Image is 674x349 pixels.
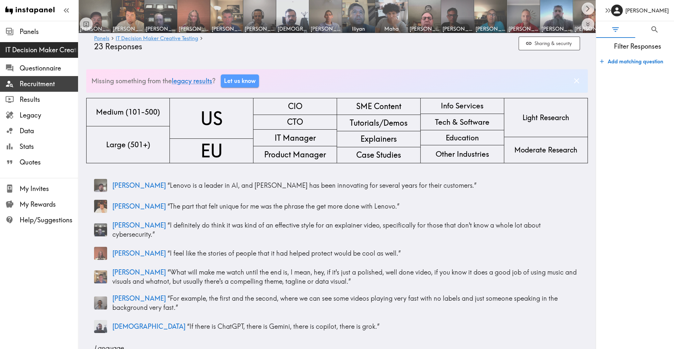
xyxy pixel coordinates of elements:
a: Panelist thumbnail[PERSON_NAME] “For example, the first and the second, where we can see some vid... [94,291,580,315]
span: Results [20,95,78,104]
button: Toggle between responses and questions [80,18,93,31]
a: Panelist thumbnail[DEMOGRAPHIC_DATA] “If there is ChatGPT, there is Gemini, there is copilot, the... [94,317,580,336]
span: IT Decision Maker Creative Testing [5,45,78,55]
span: IT Manager [273,131,317,145]
span: [DEMOGRAPHIC_DATA] [278,25,308,32]
span: [PERSON_NAME] [409,25,440,32]
span: 23 Responses [94,42,142,51]
img: Panelist thumbnail [94,223,107,236]
span: [PERSON_NAME] [112,249,166,257]
p: Missing something from the ? [91,76,216,86]
span: Info Services [440,99,485,112]
span: Filter Responses [601,42,674,51]
p: “ If there is ChatGPT, there is Gemini, there is copilot, there is grok. ” [112,322,580,331]
span: Help/Suggestions [20,215,78,225]
span: [PERSON_NAME] [574,25,604,32]
span: Recruitment [20,79,78,88]
span: My Invites [20,184,78,193]
span: CIO [287,100,304,113]
span: [PERSON_NAME] [442,25,473,32]
span: [PERSON_NAME] [80,25,110,32]
a: IT Decision Maker Creative Testing [116,36,198,42]
span: [PERSON_NAME] [112,181,166,189]
span: Medium (101-500) [95,105,161,119]
p: “ The part that felt unique for me was the phrase the get more done with Lenovo. ” [112,202,580,211]
span: Iliyan [344,25,374,32]
span: [PERSON_NAME] [112,202,166,210]
a: Panelist thumbnail[PERSON_NAME] “What will make me watch until the end is, I mean, hey, if it's j... [94,265,580,289]
span: [PERSON_NAME] [508,25,538,32]
span: [PERSON_NAME] [245,25,275,32]
p: “ I definitely do think it was kind of an effective style for an explainer video, specifically fo... [112,221,580,239]
a: Panelist thumbnail[PERSON_NAME] “I feel like the stories of people that it had helped protect wou... [94,244,580,262]
span: CTO [286,115,304,129]
span: US [199,104,224,132]
span: [PERSON_NAME] [112,294,166,302]
span: Search [650,25,659,34]
span: Legacy [20,111,78,120]
span: [PERSON_NAME] [311,25,341,32]
p: “ What will make me watch until the end is, I mean, hey, if it's just a polished, well done video... [112,268,580,286]
span: [PERSON_NAME] [112,221,166,229]
a: Panelist thumbnail[PERSON_NAME] “The part that felt unique for me was the phrase the get more don... [94,197,580,215]
span: EU [199,137,224,165]
span: Panels [20,27,78,36]
p: “ I feel like the stories of people that it had helped protect would be cool as well. ” [112,249,580,258]
span: Moderate Research [513,144,579,156]
button: Dismiss banner [570,75,583,87]
span: [PERSON_NAME] [146,25,176,32]
span: [PERSON_NAME] [113,25,143,32]
span: Quotes [20,158,78,167]
span: My Rewards [20,200,78,209]
span: [PERSON_NAME] [212,25,242,32]
button: Expand to show all items [582,18,594,31]
span: SME Content [355,100,403,113]
span: [PERSON_NAME] [475,25,506,32]
span: Maha [377,25,407,32]
p: “ For example, the first and the second, where we can see some videos playing very fast with no l... [112,294,580,312]
span: Case Studies [355,148,402,162]
span: Stats [20,142,78,151]
a: legacy results [172,77,212,85]
img: Panelist thumbnail [94,270,107,283]
span: Education [444,131,480,144]
img: Panelist thumbnail [94,247,107,260]
button: Filter Responses [596,21,635,38]
button: Sharing & security [519,37,580,51]
button: Add matching question [597,55,666,68]
span: Tech & Software [434,116,491,129]
a: Panels [94,36,109,42]
img: Panelist thumbnail [94,200,107,213]
span: [PERSON_NAME] [179,25,209,32]
a: Panelist thumbnail[PERSON_NAME] “I definitely do think it was kind of an effective style for an e... [94,218,580,242]
img: Panelist thumbnail [94,296,107,309]
span: Explainers [359,132,398,146]
span: [PERSON_NAME] [112,268,166,276]
span: Light Research [521,111,570,124]
button: Scroll right [582,2,594,15]
span: Questionnaire [20,64,78,73]
a: Let us know [221,74,259,87]
a: Panelist thumbnail[PERSON_NAME] “Lenovo is a leader in AI, and [PERSON_NAME] has been innovating ... [94,176,580,195]
h6: [PERSON_NAME] [625,7,669,14]
span: [PERSON_NAME] [541,25,571,32]
span: Data [20,126,78,135]
span: Tutorials/Demos [348,116,409,130]
img: Panelist thumbnail [94,179,107,192]
span: Product Manager [263,148,327,161]
span: Other Industries [434,148,490,161]
img: Panelist thumbnail [94,320,107,333]
p: “ Lenovo is a leader in AI, and [PERSON_NAME] has been innovating for several years for their cus... [112,181,580,190]
span: [DEMOGRAPHIC_DATA] [112,322,185,330]
span: Large (501+) [105,138,152,151]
